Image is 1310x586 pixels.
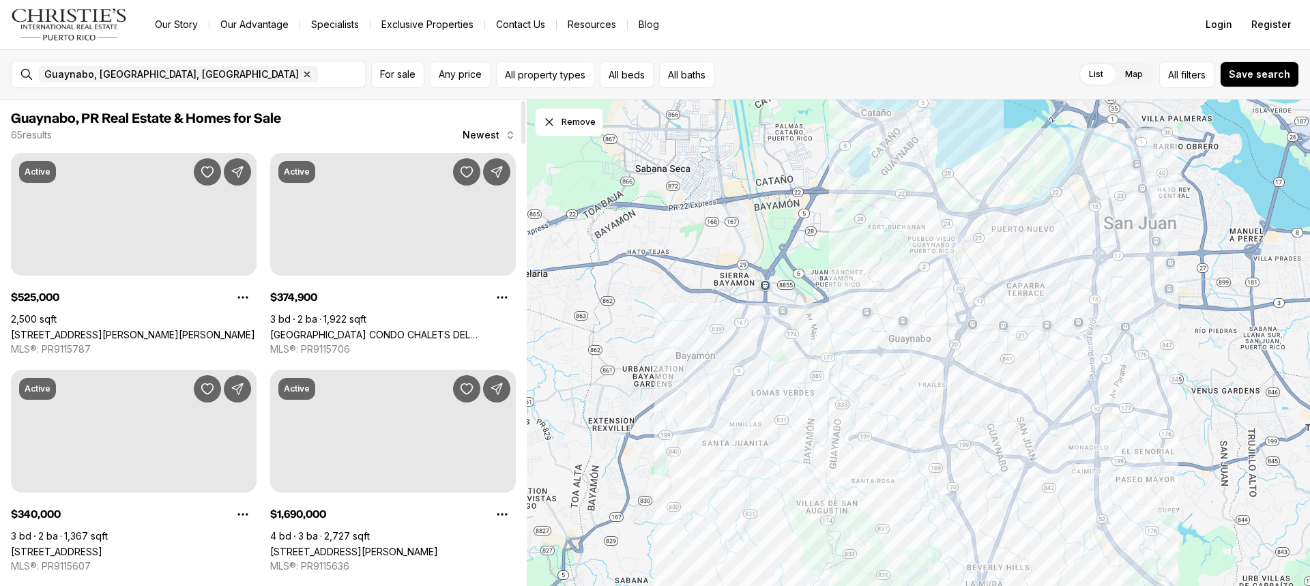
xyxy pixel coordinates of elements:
[453,375,480,402] button: Save Property: 69 CALLE ROBLE
[284,383,310,394] p: Active
[489,284,516,311] button: Property options
[1220,61,1299,87] button: Save search
[270,546,438,557] a: 69 CALLE ROBLE, GUAYNABO PR, 00966
[439,69,482,80] span: Any price
[25,383,50,394] p: Active
[659,61,714,88] button: All baths
[1181,68,1206,82] span: filters
[489,501,516,528] button: Property options
[11,112,281,126] span: Guaynabo, PR Real Estate & Homes for Sale
[371,61,424,88] button: For sale
[194,158,221,186] button: Save Property: 20 PONCE DE LEON #305
[483,158,510,186] button: Share Property
[194,375,221,402] button: Save Property: 229 - 2
[229,501,257,528] button: Property options
[1197,11,1240,38] button: Login
[224,375,251,402] button: Share Property
[1206,19,1232,30] span: Login
[270,329,516,340] a: Ave Parque de los Ninos CONDO CHALETS DEL PARQUE #4 B 6, GUAYNABO PR, 00969
[453,158,480,186] button: Save Property: Ave Parque de los Ninos CONDO CHALETS DEL PARQUE #4 B 6
[25,166,50,177] p: Active
[44,69,299,80] span: Guaynabo, [GEOGRAPHIC_DATA], [GEOGRAPHIC_DATA]
[535,108,603,136] button: Dismiss drawing
[485,15,556,34] button: Contact Us
[1243,11,1299,38] button: Register
[1229,69,1290,80] span: Save search
[209,15,300,34] a: Our Advantage
[370,15,484,34] a: Exclusive Properties
[463,130,499,141] span: Newest
[430,61,491,88] button: Any price
[1159,61,1214,88] button: Allfilters
[454,121,524,149] button: Newest
[483,375,510,402] button: Share Property
[1251,19,1291,30] span: Register
[144,15,209,34] a: Our Story
[557,15,627,34] a: Resources
[11,8,128,41] img: logo
[284,166,310,177] p: Active
[229,284,257,311] button: Property options
[496,61,594,88] button: All property types
[11,130,52,141] p: 65 results
[1114,62,1154,87] label: Map
[11,329,255,340] a: 20 PONCE DE LEON #305, GUAYNABO PR, 00969
[1078,62,1114,87] label: List
[1168,68,1178,82] span: All
[628,15,670,34] a: Blog
[224,158,251,186] button: Share Property
[11,546,102,557] a: 229 - 2, GUAYNABO PR, 00966
[300,15,370,34] a: Specialists
[600,61,654,88] button: All beds
[380,69,416,80] span: For sale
